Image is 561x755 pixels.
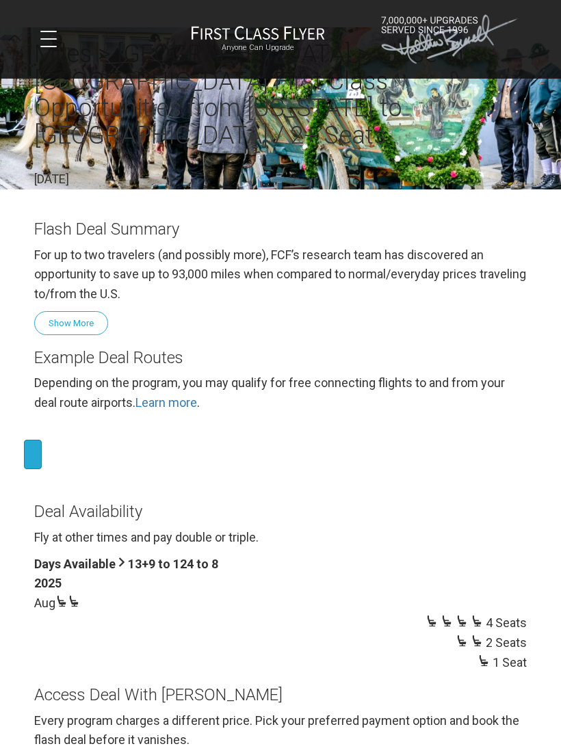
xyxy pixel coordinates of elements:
[24,440,42,469] button: Invert Route Direction
[34,528,527,548] div: Fly at other times and pay double or triple.
[34,41,527,149] h2: Miles > [GEOGRAPHIC_DATA] > Close In > [GEOGRAPHIC_DATA] First Class Opportunities from [US_STATE...
[34,502,142,521] span: Deal Availability
[34,555,128,574] th: Days Available
[34,423,116,438] span: [US_STATE]
[34,311,108,335] button: Show More
[34,711,527,751] div: Every program charges a different price. Pick your preferred payment option and book the flash de...
[34,172,69,186] time: [DATE]
[34,246,527,304] p: For up to two travelers (and possibly more), FCF’s research team has discovered an opportunity to...
[34,472,149,488] span: [GEOGRAPHIC_DATA]
[493,655,527,670] span: 1 Seat
[40,474,50,485] span: To
[191,25,325,40] img: First Class Flyer
[128,555,148,574] th: 13+
[34,348,183,367] span: Example Deal Routes
[34,594,55,613] td: Aug
[187,555,218,574] th: 4 to 8
[486,635,527,650] span: 2 Seats
[486,615,527,630] span: 4 Seats
[34,574,80,594] th: 2025
[40,425,62,436] span: From
[34,373,527,413] div: Depending on the program, you may qualify for free connecting flights to and from your deal route...
[191,43,325,53] small: Anyone Can Upgrade
[34,220,527,238] h3: Flash Deal Summary
[191,25,325,53] a: First Class FlyerAnyone Can Upgrade
[148,555,187,574] th: 9 to 12
[34,686,527,704] h3: Access Deal With [PERSON_NAME]
[135,395,197,410] a: Learn more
